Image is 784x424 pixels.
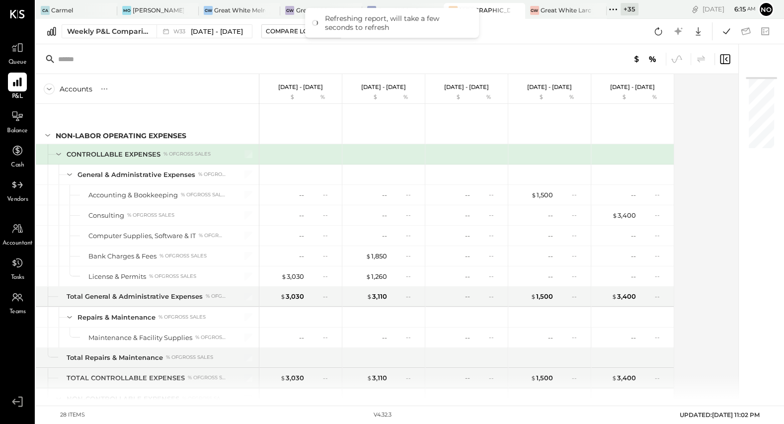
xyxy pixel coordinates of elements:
[261,24,341,38] button: Compare Locations
[531,373,553,383] div: 1,500
[299,190,304,200] div: --
[285,6,294,15] div: GW
[655,211,668,219] div: --
[280,373,304,383] div: 3,030
[0,288,34,317] a: Teams
[62,24,252,38] button: Weekly P&L Comparison W33[DATE] - [DATE]
[465,252,470,261] div: --
[631,252,636,261] div: --
[489,231,502,240] div: --
[361,84,406,90] p: [DATE] - [DATE]
[449,6,458,15] div: GW
[444,84,489,90] p: [DATE] - [DATE]
[299,231,304,241] div: --
[572,292,585,301] div: --
[0,254,34,282] a: Tasks
[8,58,27,67] span: Queue
[621,3,638,15] div: + 35
[631,272,636,281] div: --
[266,27,337,35] div: Compare Locations
[531,191,537,199] span: $
[296,6,347,14] div: Great White Holdings
[0,38,34,67] a: Queue
[548,211,553,220] div: --
[631,190,636,200] div: --
[299,333,304,342] div: --
[406,252,419,260] div: --
[555,93,588,101] div: %
[612,211,618,219] span: $
[548,252,553,261] div: --
[655,333,668,341] div: --
[78,313,156,322] div: Repairs & Maintenance
[67,353,163,362] div: Total Repairs & Maintenance
[2,239,33,248] span: Accountant
[278,84,323,90] p: [DATE] - [DATE]
[9,308,26,317] span: Teams
[12,92,23,101] span: P&L
[489,272,502,280] div: --
[489,252,502,260] div: --
[281,272,304,281] div: 3,030
[181,191,226,198] div: % of GROSS SALES
[655,374,668,382] div: --
[56,131,186,141] div: NON-LABOR OPERATING EXPENSES
[67,150,160,159] div: CONTROLLABLE EXPENSES
[163,151,211,158] div: % of GROSS SALES
[655,190,668,199] div: --
[88,333,192,342] div: Maintenance & Facility Supplies
[191,27,243,36] span: [DATE] - [DATE]
[367,373,387,383] div: 3,110
[323,190,336,199] div: --
[204,6,213,15] div: GW
[572,252,585,260] div: --
[323,231,336,240] div: --
[382,190,387,200] div: --
[655,292,668,301] div: --
[323,272,336,280] div: --
[572,231,585,240] div: --
[366,252,371,260] span: $
[390,93,422,101] div: %
[489,211,502,219] div: --
[67,26,151,36] div: Weekly P&L Comparison
[323,252,336,260] div: --
[612,211,636,220] div: 3,400
[465,272,470,281] div: --
[188,374,226,381] div: % of GROSS SALES
[159,253,207,259] div: % of GROSS SALES
[703,4,756,14] div: [DATE]
[325,14,469,32] div: Refreshing report, will take a few seconds to refresh
[631,231,636,241] div: --
[367,374,372,382] span: $
[281,272,287,280] span: $
[527,84,572,90] p: [DATE] - [DATE]
[264,93,304,101] div: $
[465,292,470,301] div: --
[0,175,34,204] a: Vendors
[0,219,34,248] a: Accountant
[406,333,419,341] div: --
[11,161,24,170] span: Cash
[367,292,372,300] span: $
[572,272,585,280] div: --
[655,231,668,240] div: --
[158,314,206,321] div: % of GROSS SALES
[531,292,536,300] span: $
[638,93,671,101] div: %
[541,6,592,14] div: Great White Larchmont
[406,292,419,301] div: --
[280,374,286,382] span: $
[41,6,50,15] div: Ca
[173,29,188,34] span: W33
[0,141,34,170] a: Cash
[548,333,553,342] div: --
[572,374,585,382] div: --
[88,190,178,200] div: Accounting & Bookkeeping
[531,374,536,382] span: $
[199,232,226,239] div: % of GROSS SALES
[323,374,336,382] div: --
[280,292,304,301] div: 3,030
[531,190,553,200] div: 1,500
[7,195,28,204] span: Vendors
